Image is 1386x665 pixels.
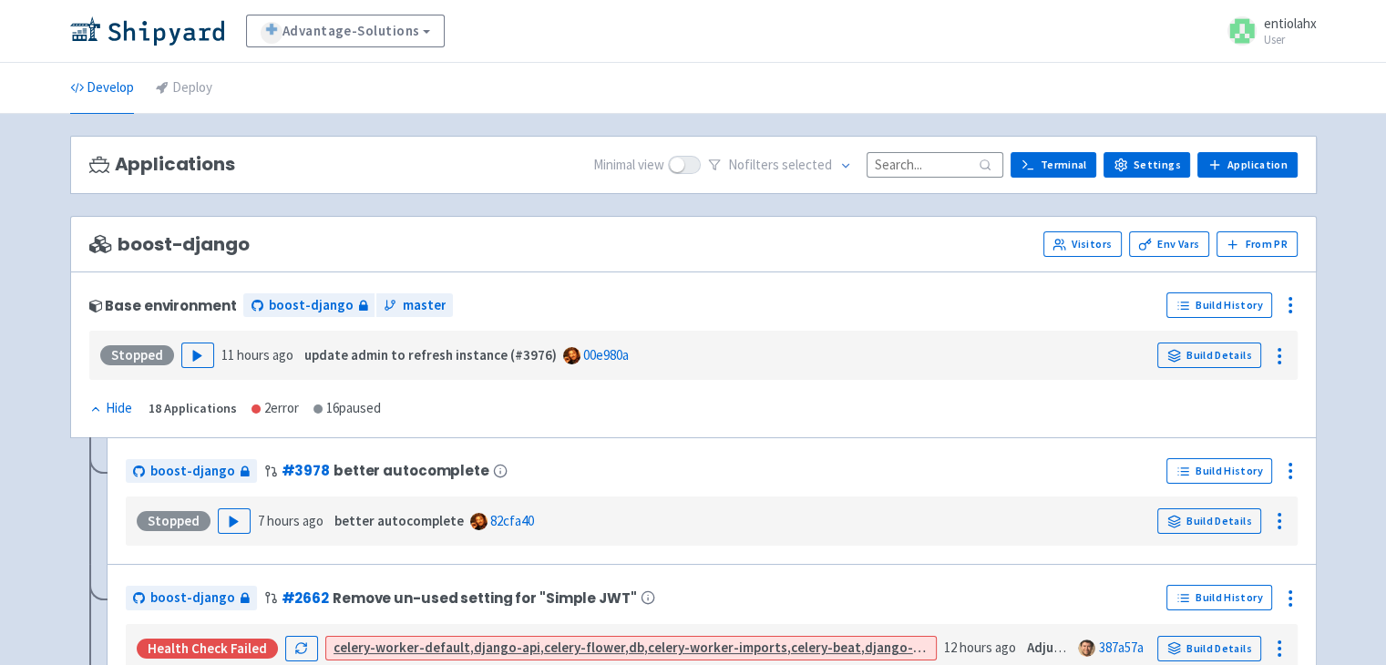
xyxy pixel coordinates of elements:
span: Minimal view [593,155,664,176]
a: Application [1197,152,1297,178]
strong: celery-worker-imports [648,639,787,656]
strong: Adjust comment [1027,639,1126,656]
strong: django-api [474,639,540,656]
span: master [402,295,446,316]
div: Stopped [100,345,174,365]
strong: celery-beat [791,639,861,656]
div: 16 paused [313,398,381,419]
img: Shipyard logo [70,16,224,46]
a: boost-django [243,293,375,318]
a: Build Details [1157,508,1261,534]
a: 00e980a [583,346,629,363]
a: celery-worker-default,django-api,celery-flower,db,celery-worker-imports,celery-beat,django-epheme... [334,639,1202,656]
a: Build History [1166,458,1272,484]
a: Terminal [1011,152,1096,178]
a: Build History [1166,292,1272,318]
a: Settings [1104,152,1190,178]
a: Build Details [1157,343,1261,368]
button: Play [218,508,251,534]
div: Health check failed [137,639,278,659]
button: Hide [89,398,134,419]
span: better autocomplete [334,463,489,478]
a: 82cfa40 [490,512,534,529]
span: boost-django [150,588,235,609]
a: Build History [1166,585,1272,610]
a: Env Vars [1129,231,1209,257]
a: master [376,293,453,318]
a: #3978 [282,461,330,480]
a: Visitors [1043,231,1122,257]
button: Play [181,343,214,368]
a: Deploy [156,63,212,114]
div: Hide [89,398,132,419]
strong: celery-flower [544,639,625,656]
span: boost-django [150,461,235,482]
input: Search... [867,152,1003,177]
a: entiolahx User [1217,16,1317,46]
div: 18 Applications [149,398,237,419]
a: boost-django [126,586,257,610]
div: Base environment [89,298,237,313]
h3: Applications [89,154,235,175]
span: entiolahx [1264,15,1317,32]
small: User [1264,34,1317,46]
a: boost-django [126,459,257,484]
span: Remove un-used setting for "Simple JWT" [333,590,637,606]
button: From PR [1217,231,1298,257]
strong: db [629,639,644,656]
a: 387a57a [1098,639,1143,656]
a: #2662 [282,588,329,608]
strong: celery-worker-default [334,639,470,656]
span: No filter s [728,155,832,176]
strong: update admin to refresh instance (#3976) [304,346,557,363]
strong: django-ephemeral-init [865,639,1003,656]
div: Stopped [137,511,210,531]
span: boost-django [268,295,353,316]
a: Build Details [1157,636,1261,661]
a: Advantage-Solutions [246,15,446,47]
a: Develop [70,63,134,114]
span: boost-django [89,234,250,255]
strong: better autocomplete [334,512,464,529]
span: selected [782,156,832,173]
time: 12 hours ago [944,639,1016,656]
div: 2 error [252,398,299,419]
time: 11 hours ago [221,346,293,363]
time: 7 hours ago [258,512,323,529]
